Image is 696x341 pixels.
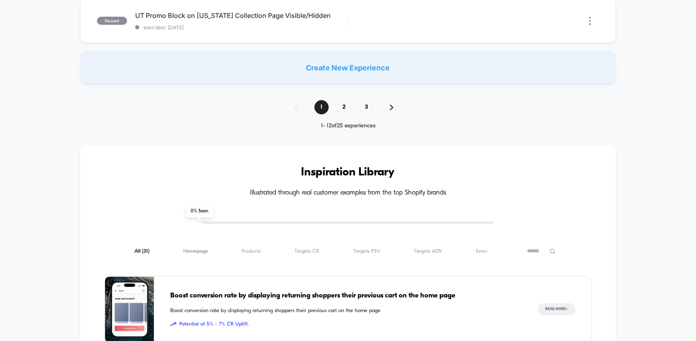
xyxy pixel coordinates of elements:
[294,248,319,254] span: Targets CR
[286,122,410,129] div: 1 - 12 of 25 experiences
[80,51,616,84] div: Create New Experience
[589,17,591,25] img: close
[353,248,380,254] span: Targets PSV
[105,166,592,179] h3: Inspiration Library
[414,248,442,254] span: Targets AOV
[183,248,208,254] span: Homepage
[97,17,127,25] span: paused
[242,248,261,254] span: Products
[359,100,373,114] span: 3
[135,11,348,20] span: UT Promo Block on [US_STATE] Collection Page Visible/Hidden
[337,100,351,114] span: 2
[170,307,522,315] span: Boost conversion rate by displaying returning shoppers their previous cart on the home page
[314,100,329,114] span: 1
[476,248,487,254] span: Seen
[170,291,522,301] span: Boost conversion rate by displaying returning shoppers their previous cart on the home page
[170,320,522,328] span: Potential of 5% - 7% CR Uplift.
[186,205,213,217] span: 0 % Seen
[538,303,575,315] button: Read More>
[105,189,592,197] h4: Illustrated through real customer examples from the top Shopify brands
[142,249,149,254] span: ( 31 )
[135,24,348,31] span: start date: [DATE]
[390,105,393,110] img: pagination forward
[134,248,149,254] span: All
